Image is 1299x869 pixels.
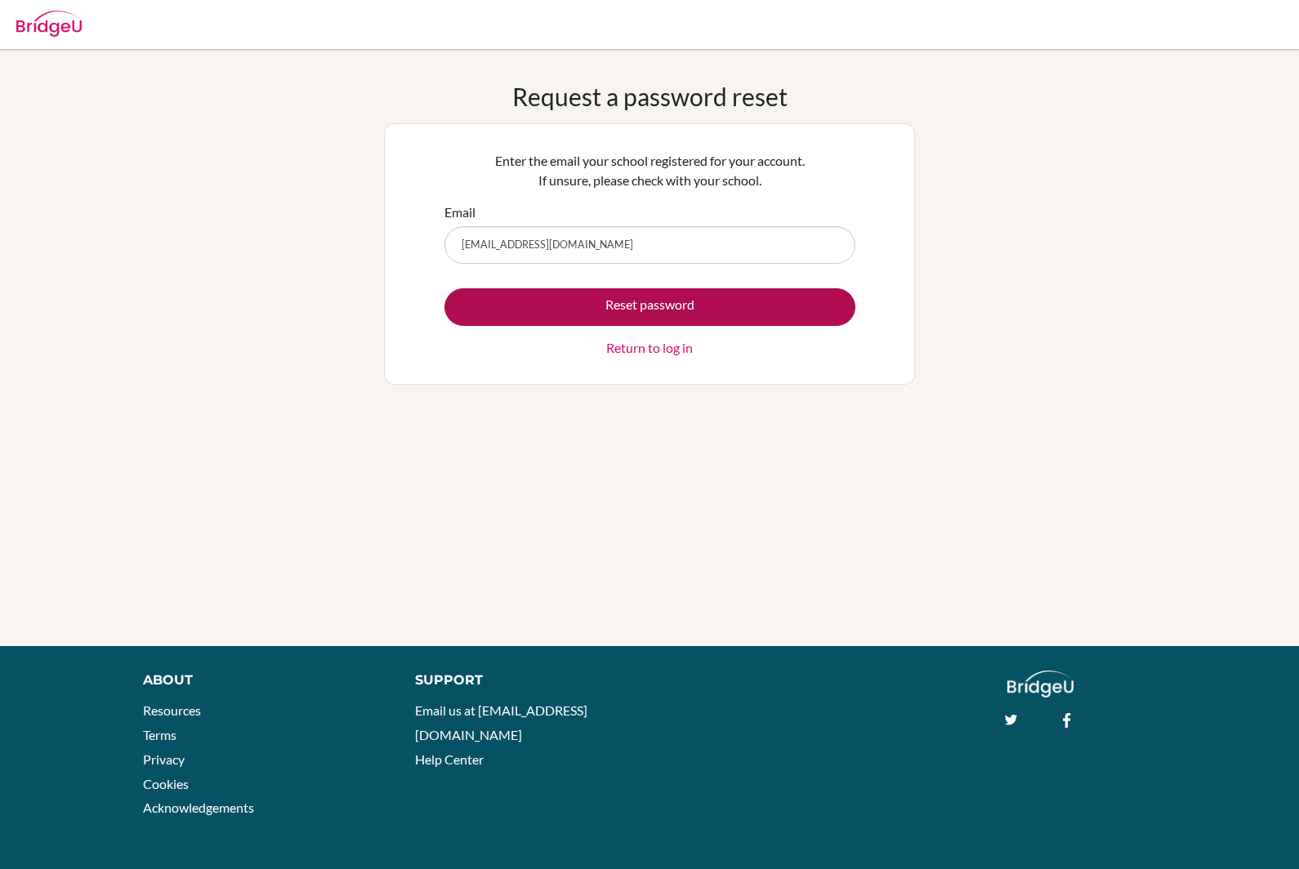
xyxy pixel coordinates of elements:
div: Support [415,671,632,690]
a: Return to log in [606,338,693,358]
div: About [143,671,378,690]
h1: Request a password reset [512,82,788,111]
img: logo_white@2x-f4f0deed5e89b7ecb1c2cc34c3e3d731f90f0f143d5ea2071677605dd97b5244.png [1007,671,1074,697]
label: Email [444,203,475,222]
a: Terms [143,727,176,742]
a: Email us at [EMAIL_ADDRESS][DOMAIN_NAME] [415,702,587,742]
a: Acknowledgements [143,800,254,815]
a: Cookies [143,776,189,791]
a: Privacy [143,751,185,767]
img: Bridge-U [16,11,82,37]
p: Enter the email your school registered for your account. If unsure, please check with your school. [444,151,855,190]
a: Help Center [415,751,484,767]
a: Resources [143,702,201,718]
button: Reset password [444,288,855,326]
